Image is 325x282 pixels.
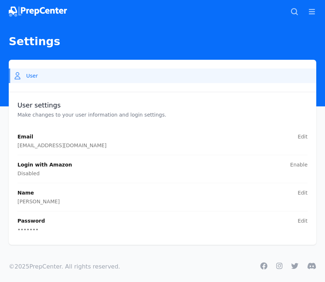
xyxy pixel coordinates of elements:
[17,161,72,168] p: Login with Amazon
[17,226,308,233] p: •••••••
[17,170,308,177] p: Disabled
[17,198,308,205] p: [PERSON_NAME]
[17,101,308,110] h2: User settings
[298,189,308,196] button: Edit
[17,133,33,140] p: Email
[17,189,34,196] p: Name
[17,217,45,224] p: Password
[17,142,308,149] p: [EMAIL_ADDRESS][DOMAIN_NAME]
[298,133,308,140] button: Edit
[17,111,308,118] p: Make changes to your user information and login settings.
[9,7,67,17] img: PrepCenter
[298,217,308,224] button: Edit
[290,161,308,168] button: Enable
[9,35,316,48] h1: Settings
[26,72,38,79] span: User
[9,262,120,271] p: © 2025 PrepCenter. All rights reserved.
